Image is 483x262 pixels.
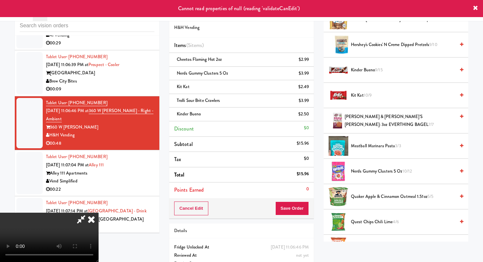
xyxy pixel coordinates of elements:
[429,41,437,48] span: 9/10
[174,227,309,235] div: Details
[348,193,463,201] div: Quaker Apple & Cinnamon Oatmeal 1.51oz5/5
[46,169,154,178] div: Alley 111 Apartments
[177,56,222,62] span: Cheetos Flaming Hot 2oz
[275,202,309,215] button: Save Order
[15,50,159,96] li: Tablet User· [PHONE_NUMBER][DATE] 11:06:39 PM atProspect - Cooler[GEOGRAPHIC_DATA]Brew City Bites...
[186,41,204,49] span: (5 )
[46,208,88,214] span: [DATE] 11:07:14 PM at
[191,41,202,49] ng-pluralize: items
[351,142,455,150] span: Meatball Marinara Pasta
[66,154,107,160] span: · [PHONE_NUMBER]
[348,167,463,176] div: Nerds Gummy Clusters 5 oz10/12
[402,168,412,174] span: 10/12
[351,167,455,176] span: Nerds Gummy Clusters 5 oz
[15,196,159,242] li: Tablet User· [PHONE_NUMBER][DATE] 11:07:14 PM at[GEOGRAPHIC_DATA] - Drink[GEOGRAPHIC_DATA] - [GEO...
[364,92,372,98] span: 10/9
[46,107,89,114] span: [DATE] 11:06:46 PM at
[177,97,220,104] span: Trolli Sour Brite Crawlers
[306,185,309,193] div: 0
[297,139,309,148] div: $15.96
[46,107,153,122] a: 360 W [PERSON_NAME] - Right - Ambient
[304,124,309,132] div: $0
[174,13,309,22] h4: Order # 3480289
[178,5,300,12] span: Cannot read properties of null (reading 'validateCanEdit')
[46,61,88,68] span: [DATE] 11:06:39 PM at
[174,251,309,260] div: Reviewed At
[174,243,309,251] div: Fridge Unlocked At
[174,25,309,30] h5: H&H Vending
[299,69,309,78] div: $3.99
[177,83,190,90] span: Kit Kat
[88,61,119,68] a: Prospect - Cooler
[304,155,309,163] div: $0
[46,162,89,168] span: [DATE] 11:07:04 PM at
[174,202,208,215] button: Cancel Edit
[46,215,154,224] div: [GEOGRAPHIC_DATA] - [GEOGRAPHIC_DATA]
[177,70,228,76] span: Nerds Gummy Clusters 5 oz
[395,143,401,149] span: 3/3
[46,177,154,185] div: Vend Simplified
[271,243,309,251] div: [DATE] 11:06:46 PM
[298,83,309,91] div: $2.49
[299,56,309,64] div: $2.99
[174,186,204,194] span: Points Earned
[351,218,455,226] span: Quest Chips Chili Lime
[348,66,463,74] div: Kinder Bueno9/15
[46,85,154,93] div: 00:09
[46,185,154,194] div: 00:22
[348,218,463,226] div: Quest Chips Chili Lime4/6
[375,67,382,73] span: 9/15
[66,100,107,106] span: · [PHONE_NUMBER]
[177,111,201,117] span: Kinder Bueno
[174,171,185,179] span: Total
[15,150,159,196] li: Tablet User· [PHONE_NUMBER][DATE] 11:07:04 PM atAlley 111Alley 111 ApartmentsVend Simplified00:22
[66,200,107,206] span: · [PHONE_NUMBER]
[393,219,399,225] span: 4/6
[174,41,204,49] span: Items
[428,121,434,128] span: 7/7
[299,97,309,105] div: $3.99
[46,77,154,85] div: Brew City Bites
[174,155,181,163] span: Tax
[46,54,107,60] a: Tablet User· [PHONE_NUMBER]
[348,41,463,49] div: Hershey's Cookies' N Creme dipped pretzels9/10
[46,69,154,77] div: [GEOGRAPHIC_DATA]
[342,113,463,129] div: [PERSON_NAME] & [PERSON_NAME]'S [PERSON_NAME]: 3oz EVERTHING BAGEL7/7
[174,125,194,132] span: Discount
[46,154,107,160] a: Tablet User· [PHONE_NUMBER]
[174,140,193,148] span: Subtotal
[46,100,107,106] a: Tablet User· [PHONE_NUMBER]
[46,123,154,131] div: 360 W [PERSON_NAME]
[20,20,154,32] input: Search vision orders
[296,252,309,258] span: not yet
[345,113,455,129] span: [PERSON_NAME] & [PERSON_NAME]'S [PERSON_NAME]: 3oz EVERTHING BAGEL
[46,131,154,139] div: H&H Vending
[46,223,154,231] div: BiteCraft Markets
[348,142,463,150] div: Meatball Marinara Pasta3/3
[88,208,147,214] a: [GEOGRAPHIC_DATA] - Drink
[298,110,309,118] div: $2.50
[89,162,104,168] a: Alley 111
[351,193,455,201] span: Quaker Apple & Cinnamon Oatmeal 1.51oz
[46,231,154,240] div: 00:03
[66,54,107,60] span: · [PHONE_NUMBER]
[297,170,309,178] div: $15.96
[348,91,463,100] div: Kit Kat10/9
[351,66,455,74] span: Kinder Bueno
[46,39,154,47] div: 00:29
[351,91,455,100] span: Kit Kat
[15,96,159,151] li: Tablet User· [PHONE_NUMBER][DATE] 11:06:46 PM at360 W [PERSON_NAME] - Right - Ambient360 W [PERSO...
[46,200,107,206] a: Tablet User· [PHONE_NUMBER]
[427,193,433,200] span: 5/5
[46,139,154,148] div: 00:48
[351,41,455,49] span: Hershey's Cookies' N Creme dipped pretzels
